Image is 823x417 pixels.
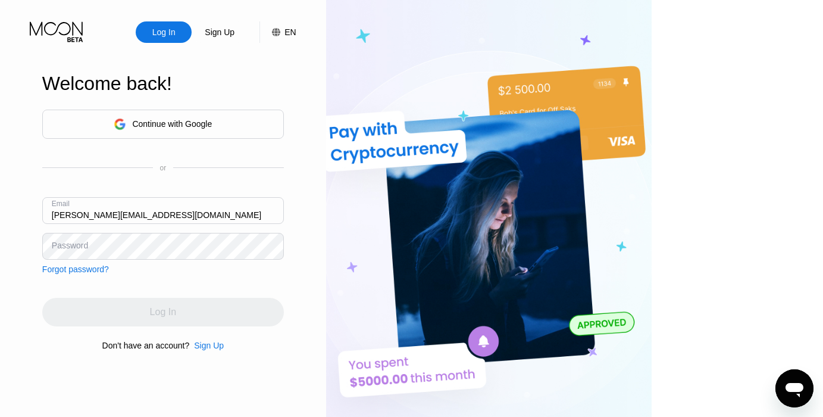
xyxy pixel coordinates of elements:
div: Password [52,241,88,250]
iframe: Button to launch messaging window [775,369,813,407]
div: Continue with Google [42,110,284,139]
div: Forgot password? [42,264,109,274]
div: Sign Up [192,21,248,43]
div: Continue with Google [132,119,212,129]
div: Log In [136,21,192,43]
div: Email [52,200,70,208]
div: EN [259,21,296,43]
div: or [160,164,167,172]
div: Welcome back! [42,73,284,95]
div: Don't have an account? [102,341,190,350]
div: Log In [151,26,177,38]
div: Sign Up [189,341,224,350]
div: EN [284,27,296,37]
div: Sign Up [204,26,236,38]
div: Sign Up [194,341,224,350]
